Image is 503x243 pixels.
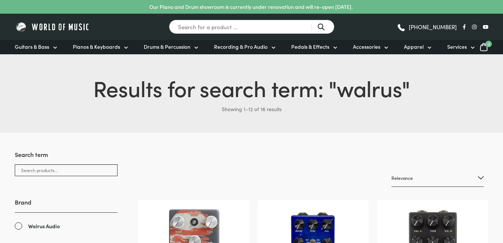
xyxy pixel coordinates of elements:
[15,43,49,51] span: Guitars & Bass
[15,198,118,230] div: Brand
[291,43,329,51] span: Pedals & Effects
[485,41,492,47] span: 0
[15,72,488,103] h1: Results for search term: " "
[73,43,120,51] span: Pianos & Keyboards
[149,3,353,11] p: Our Piano and Drum showroom is currently under renovation and will re-open [DATE].
[169,20,334,34] input: Search for a product ...
[353,43,380,51] span: Accessories
[447,43,467,51] span: Services
[15,103,488,115] p: Showing 1–12 of 16 results
[404,43,424,51] span: Apparel
[409,24,457,30] span: [PHONE_NUMBER]
[144,43,190,51] span: Drums & Percussion
[28,222,60,230] span: Walrus Audio
[391,170,484,187] select: Shop order
[15,150,118,164] h3: Search term
[15,222,118,230] a: Walrus Audio
[337,72,402,103] span: walrus
[396,162,503,243] iframe: Chat with our support team
[15,21,91,32] img: World of Music
[397,21,457,32] a: [PHONE_NUMBER]
[214,43,268,51] span: Recording & Pro Audio
[15,198,118,212] h3: Brand
[15,164,118,176] input: Search products...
